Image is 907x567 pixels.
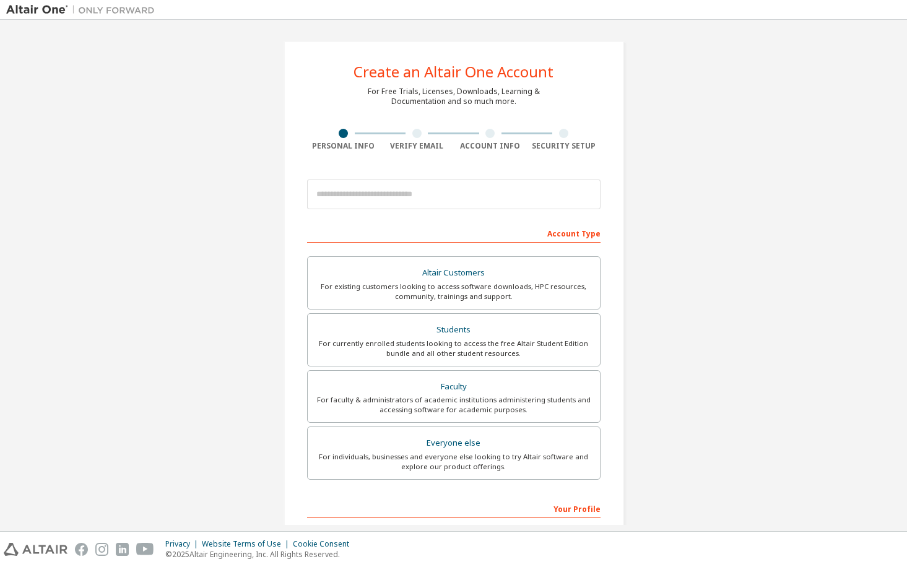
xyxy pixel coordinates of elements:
div: For individuals, businesses and everyone else looking to try Altair software and explore our prod... [315,452,592,472]
label: Last Name [458,524,601,534]
div: For faculty & administrators of academic institutions administering students and accessing softwa... [315,395,592,415]
div: Create an Altair One Account [354,64,553,79]
img: altair_logo.svg [4,543,67,556]
img: instagram.svg [95,543,108,556]
div: Website Terms of Use [202,539,293,549]
img: Altair One [6,4,161,16]
div: Account Info [454,141,527,151]
div: For Free Trials, Licenses, Downloads, Learning & Documentation and so much more. [368,87,540,106]
div: For existing customers looking to access software downloads, HPC resources, community, trainings ... [315,282,592,301]
label: First Name [307,524,450,534]
div: Your Profile [307,498,601,518]
div: Faculty [315,378,592,396]
div: Altair Customers [315,264,592,282]
div: Cookie Consent [293,539,357,549]
div: Students [315,321,592,339]
div: Personal Info [307,141,381,151]
div: Everyone else [315,435,592,452]
img: youtube.svg [136,543,154,556]
div: Privacy [165,539,202,549]
img: facebook.svg [75,543,88,556]
img: linkedin.svg [116,543,129,556]
p: © 2025 Altair Engineering, Inc. All Rights Reserved. [165,549,357,560]
div: Security Setup [527,141,601,151]
div: For currently enrolled students looking to access the free Altair Student Edition bundle and all ... [315,339,592,358]
div: Verify Email [380,141,454,151]
div: Account Type [307,223,601,243]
